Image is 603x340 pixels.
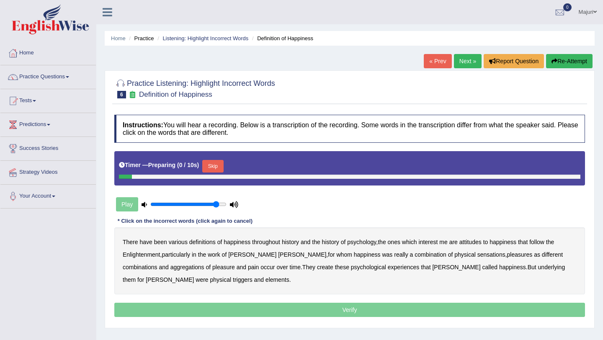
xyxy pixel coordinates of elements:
div: * Click on the incorrect words (click again to cancel) [114,217,256,225]
b: of [448,251,453,258]
b: [PERSON_NAME] [146,276,194,283]
div: , , , , . . . [114,227,585,294]
b: are [449,239,458,245]
a: Predictions [0,113,96,134]
a: Success Stories [0,137,96,158]
a: Next » [454,54,482,68]
b: occur [260,264,275,270]
b: There [123,239,138,245]
li: Definition of Happiness [250,34,313,42]
b: really [394,251,408,258]
a: Tests [0,89,96,110]
b: ones [388,239,400,245]
b: attitudes [459,239,482,245]
b: experiences [388,264,420,270]
b: happiness [224,239,250,245]
small: Exam occurring question [128,91,137,99]
b: them [123,276,136,283]
b: follow [529,239,544,245]
b: Enlightenment [123,251,160,258]
b: as [534,251,540,258]
b: whom [336,251,352,258]
b: of [206,264,211,270]
b: for [137,276,144,283]
b: that [421,264,430,270]
b: history [282,239,299,245]
b: pain [248,264,259,270]
b: of [341,239,346,245]
b: happiness [499,264,526,270]
b: underlying [538,264,565,270]
b: which [402,239,417,245]
b: combinations [123,264,157,270]
a: Listening: Highlight Incorrect Words [162,35,248,41]
b: these [335,264,349,270]
a: Practice Questions [0,65,96,86]
b: and [301,239,310,245]
b: They [302,264,315,270]
b: elements [265,276,289,283]
b: [PERSON_NAME] [278,251,326,258]
b: Instructions: [123,121,163,129]
b: combination [415,251,446,258]
b: definitions [189,239,216,245]
li: Practice [127,34,154,42]
b: the [312,239,320,245]
b: triggers [233,276,253,283]
b: that [518,239,528,245]
a: Your Account [0,185,96,206]
b: were [196,276,208,283]
b: happiness [354,251,381,258]
small: Definition of Happiness [139,90,212,98]
b: work [208,251,220,258]
b: and [237,264,246,270]
b: various [169,239,188,245]
b: different [542,251,563,258]
a: Home [111,35,126,41]
a: Home [0,41,96,62]
b: in [192,251,196,258]
b: [PERSON_NAME] [432,264,480,270]
button: Skip [202,160,223,173]
a: « Prev [424,54,451,68]
b: physical [210,276,232,283]
button: Re-Attempt [546,54,593,68]
h2: Practice Listening: Highlight Incorrect Words [114,77,275,98]
b: of [222,251,227,258]
b: was [382,251,392,258]
b: called [482,264,497,270]
b: interest [419,239,438,245]
b: over [276,264,288,270]
b: have [139,239,152,245]
b: pleasure [212,264,235,270]
b: particularly [162,251,190,258]
a: Strategy Videos [0,161,96,182]
b: physical [454,251,476,258]
b: Preparing [148,162,175,168]
b: the [378,239,386,245]
b: been [154,239,167,245]
b: the [198,251,206,258]
b: and [254,276,264,283]
b: a [410,251,413,258]
h5: Timer — [119,162,199,168]
b: aggregations [170,264,204,270]
b: happiness [490,239,516,245]
b: psychology [347,239,376,245]
b: time [290,264,301,270]
b: and [159,264,168,270]
b: [PERSON_NAME] [228,251,276,258]
button: Report Question [484,54,544,68]
b: 0 / 10s [179,162,197,168]
b: history [322,239,339,245]
b: of [217,239,222,245]
b: for [328,251,335,258]
span: 0 [563,3,572,11]
b: pleasures [507,251,533,258]
b: sensations [477,251,505,258]
b: to [483,239,488,245]
b: throughout [252,239,280,245]
b: But [528,264,536,270]
b: create [317,264,333,270]
b: ) [197,162,199,168]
